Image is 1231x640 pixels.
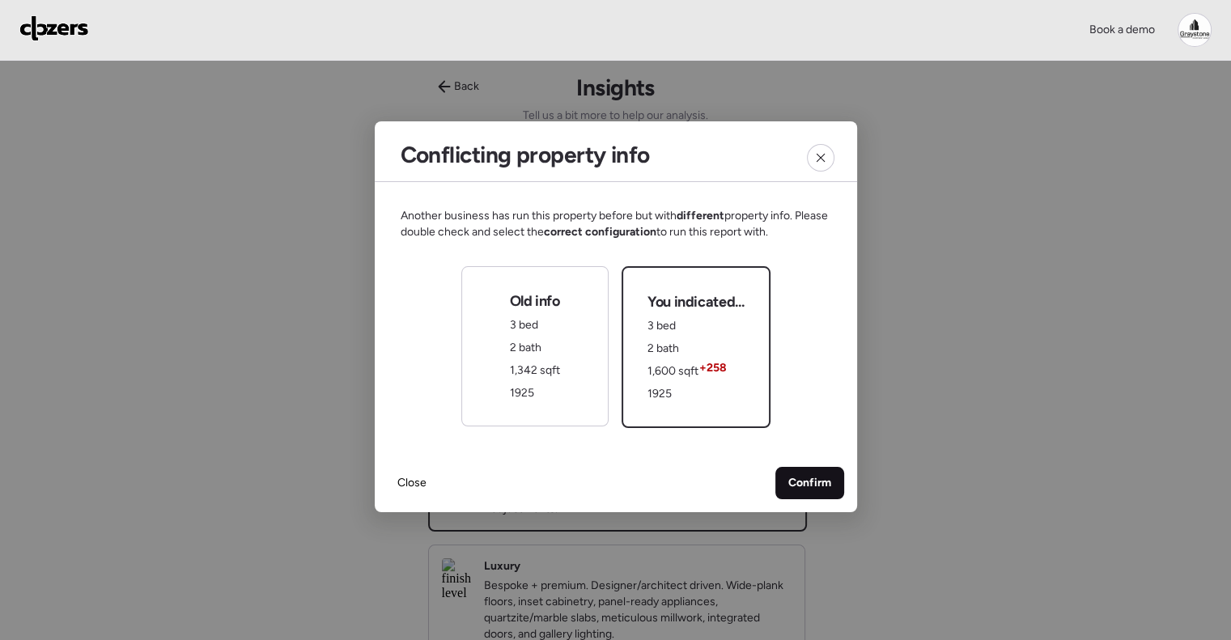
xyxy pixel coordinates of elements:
span: + 258 [699,360,727,376]
span: Another business has run this property before but with property info. Please double check and sel... [401,208,831,240]
span: 3 bed [647,319,676,333]
span: 1,342 sqft [509,363,559,377]
span: correct configuration [544,225,656,239]
span: 1925 [647,387,672,401]
span: 1,600 sqft [647,364,698,378]
span: You indicated... [647,292,744,312]
span: Old info [509,291,559,311]
span: Close [397,475,427,491]
span: 2 bath [509,341,541,354]
span: 2 bath [647,341,679,355]
span: different [677,209,724,223]
span: Book a demo [1089,23,1155,36]
span: 1925 [509,386,533,400]
img: Logo [19,15,89,41]
span: 3 bed [509,318,537,332]
h2: Conflicting property info [401,141,650,168]
span: Confirm [788,475,831,491]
